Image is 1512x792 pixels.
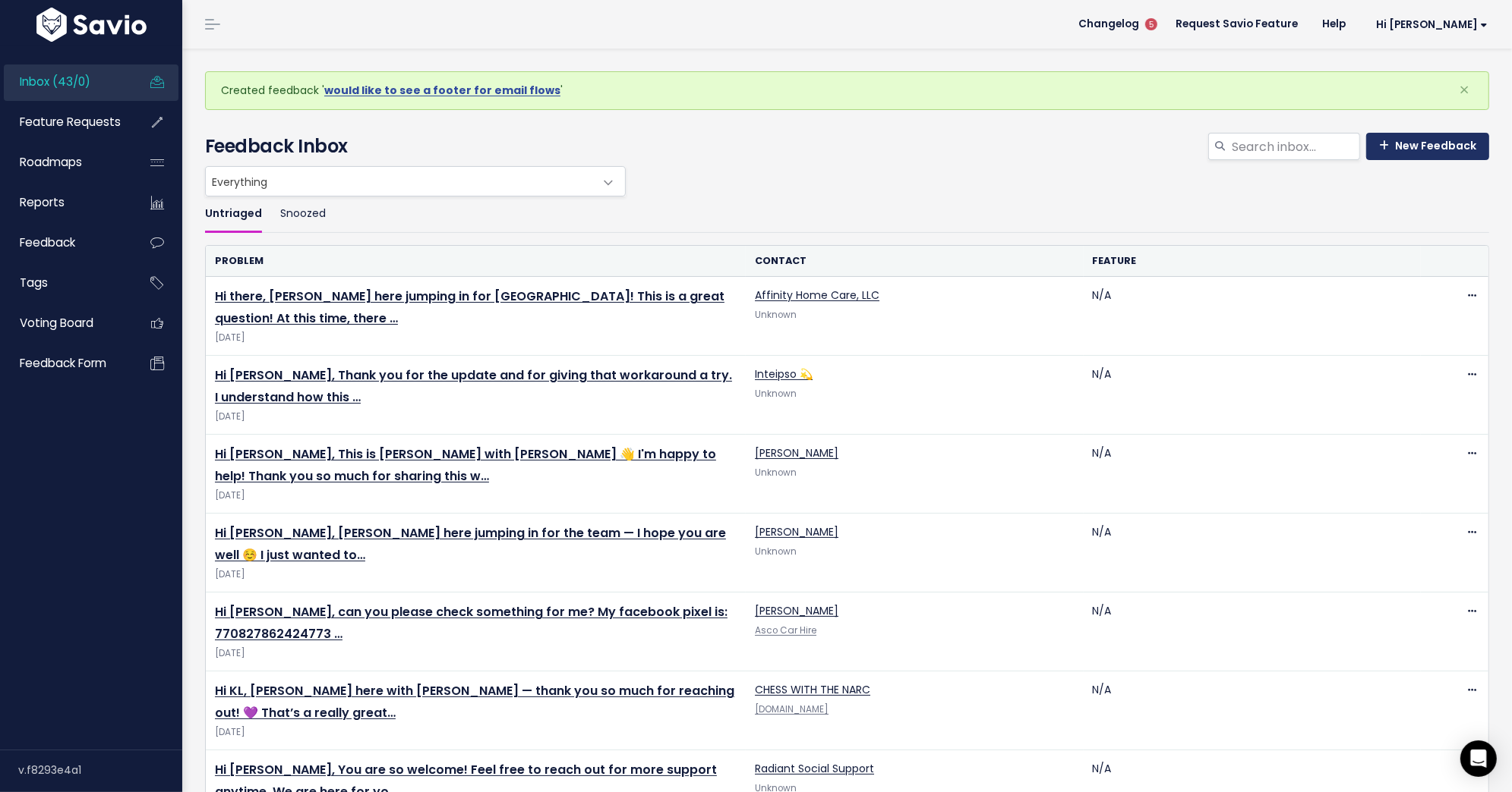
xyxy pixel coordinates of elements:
[20,234,75,250] span: Feedback
[205,71,1489,110] div: Created feedback ' '
[755,288,879,303] a: Affinity Home Care, LLC
[755,761,874,776] a: Radiant Social Support
[4,64,126,99] a: Inbox (43/0)
[206,167,595,196] span: Everything
[205,196,262,232] a: Untriaged
[215,524,726,564] a: Hi [PERSON_NAME], [PERSON_NAME] here jumping in for the team — I hope you are well ☺️ I just want...
[755,388,797,400] span: Unknown
[215,288,724,327] a: Hi there, [PERSON_NAME] here jumping in for [GEOGRAPHIC_DATA]! This is a great question! At this ...
[20,114,121,130] span: Feature Requests
[1084,356,1421,435] td: N/A
[20,315,93,331] span: Voting Board
[4,185,126,220] a: Reports
[746,246,1083,277] th: Contact
[215,366,732,406] a: Hi [PERSON_NAME], Thank you for the update and for giving that workaround a try. I understand how...
[1444,72,1485,108] button: Close
[1084,671,1421,750] td: N/A
[1084,592,1421,671] td: N/A
[755,524,838,539] a: [PERSON_NAME]
[755,467,797,479] span: Unknown
[1084,246,1421,277] th: Feature
[1078,19,1139,30] span: Changelog
[215,488,737,504] span: [DATE]
[4,145,126,180] a: Roadmaps
[1366,133,1489,160] a: New Feedback
[20,355,106,371] span: Feedback form
[1358,13,1500,36] a: Hi [PERSON_NAME]
[33,8,150,42] img: logo-white.9d6f32f41409.svg
[755,703,829,715] a: [DOMAIN_NAME]
[1084,435,1421,514] td: N/A
[755,603,838,618] a: [PERSON_NAME]
[20,275,48,291] span: Tags
[755,545,797,558] span: Unknown
[755,682,870,697] a: CHESS WITH THE NARC
[4,225,126,260] a: Feedback
[280,196,326,232] a: Snoozed
[205,196,1489,232] ul: Filter feature requests
[215,646,737,662] span: [DATE]
[20,154,82,170] span: Roadmaps
[755,309,797,321] span: Unknown
[215,603,728,643] a: Hi [PERSON_NAME], can you please check something for me? My facebook pixel is: 770827862424773 …
[4,346,126,381] a: Feedback form
[1230,133,1360,160] input: Search inbox...
[1084,277,1421,356] td: N/A
[215,682,734,721] a: Hi KL, [PERSON_NAME] here with [PERSON_NAME] — thank you so much for reaching out! 💜 That’s a rea...
[215,724,737,740] span: [DATE]
[4,105,126,140] a: Feature Requests
[205,133,1489,160] h4: Feedback Inbox
[324,83,560,98] a: would like to see a footer for email flows
[215,330,737,346] span: [DATE]
[215,445,716,485] a: Hi [PERSON_NAME], This is [PERSON_NAME] with [PERSON_NAME] 👋 I'm happy to help! Thank you so much...
[1310,13,1358,36] a: Help
[1163,13,1310,36] a: Request Savio Feature
[215,567,737,583] span: [DATE]
[1459,77,1469,102] span: ×
[1460,740,1497,777] div: Open Intercom Messenger
[20,74,90,90] span: Inbox (43/0)
[206,246,746,277] th: Problem
[4,266,126,300] a: Tags
[4,306,126,341] a: Voting Board
[215,409,737,425] span: [DATE]
[755,624,816,636] a: Asco Car Hire
[1084,514,1421,592] td: N/A
[18,750,182,790] div: v.f8293e4a1
[205,166,626,196] span: Everything
[755,445,838,460] a: [PERSON_NAME]
[1376,19,1488,30] span: Hi [PERSON_NAME]
[20,194,65,210] span: Reports
[1145,18,1157,30] span: 5
[755,366,813,382] a: Inteipso 💫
